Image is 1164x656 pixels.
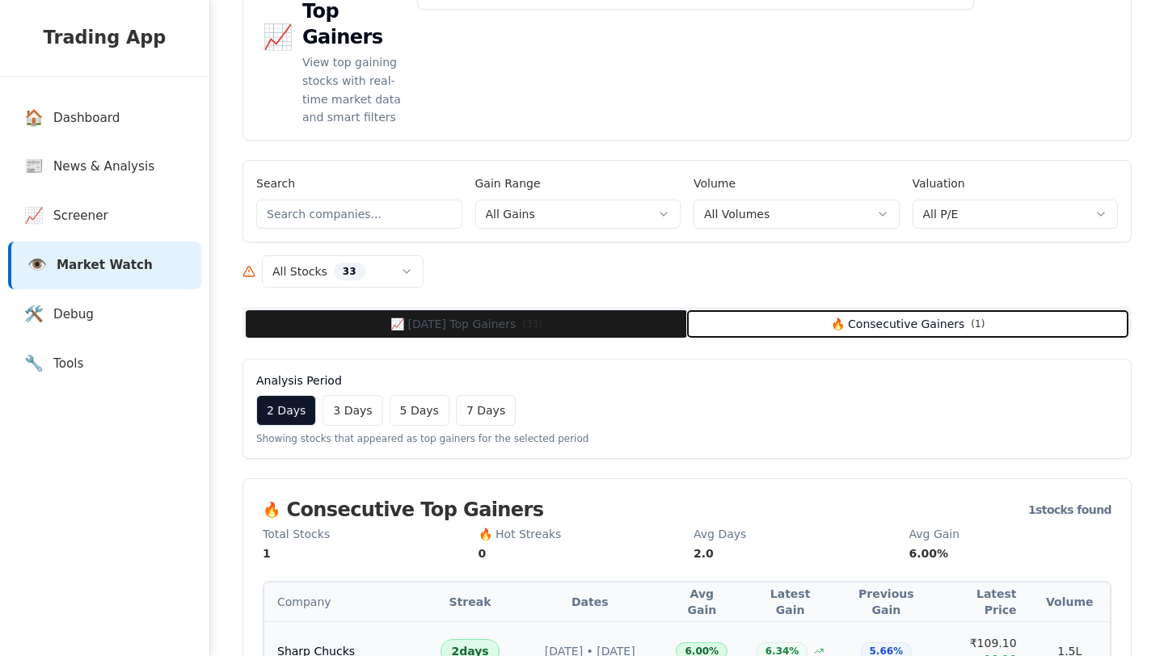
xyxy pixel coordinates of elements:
th: Stock appearing consecutively as top gainer [264,582,422,621]
div: Consecutive Top Gainers [263,498,543,521]
a: 👁️Market Watch [8,242,201,289]
th: Average percentage gain across consecutive days [661,582,742,621]
span: Debug [53,305,94,324]
th: Current trading volume [1030,582,1110,621]
span: Market Watch [57,256,153,275]
span: ( 1 ) [971,317,985,330]
span: 👁️ [27,254,47,277]
a: 📰News & Analysis [8,143,201,191]
span: 📰 [24,155,44,179]
button: 📈 [DATE] Top Gainers [246,310,687,338]
button: 5 Days [390,395,449,426]
div: 📈 [263,23,293,52]
span: Dashboard [53,109,120,128]
label: Volume [694,177,736,190]
a: 📈Screener [8,192,201,240]
div: 🔥 Hot Streaks [479,526,681,542]
div: 0 [479,545,681,561]
div: 2.0 [694,545,896,561]
a: 🔧Tools [8,340,201,388]
button: 7 Days [456,395,516,426]
span: News & Analysis [53,158,154,176]
label: Gain Range [475,177,541,190]
span: 📈 [24,204,44,228]
a: 🏠Dashboard [8,95,201,142]
button: 3 Days [323,395,382,426]
div: 1 [263,545,466,561]
div: Analysis Period [256,372,1118,389]
div: 1 stocks found [1028,502,1111,518]
th: Previous day's percentage gain [838,582,934,621]
th: Current price and change [934,582,1030,621]
p: View top gaining stocks with real-time market data and smart filters [302,53,404,127]
span: Screener [53,207,108,225]
span: ( 33 ) [522,317,542,330]
div: Showing stocks that appeared as top gainers for the selected period [256,432,1118,445]
span: 🔥 [263,498,280,521]
span: 🛠️ [24,303,44,326]
div: Total Stocks [263,526,466,542]
h2: Trading App [16,24,193,52]
label: Search [256,177,295,190]
th: Dates when stock appeared as top gainer [518,582,662,621]
button: 🔥 Consecutive Gainers [687,310,1128,338]
div: 6.00 % [909,545,1112,561]
button: 2 Days [256,395,316,426]
a: 🛠️Debug [8,291,201,339]
span: 🔧 [24,352,44,376]
span: 🏠 [24,107,44,130]
div: Avg Days [694,526,896,542]
div: Near Upper Circuit [814,646,824,656]
th: Most recent day's percentage gain [742,582,838,621]
th: Number of consecutive days as top gainer [422,582,518,621]
input: Search companies... [256,200,462,229]
div: Avg Gain [909,526,1112,542]
div: ₹ 109.10 [947,635,1017,651]
span: Tools [53,355,83,373]
label: Valuation [913,177,965,190]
